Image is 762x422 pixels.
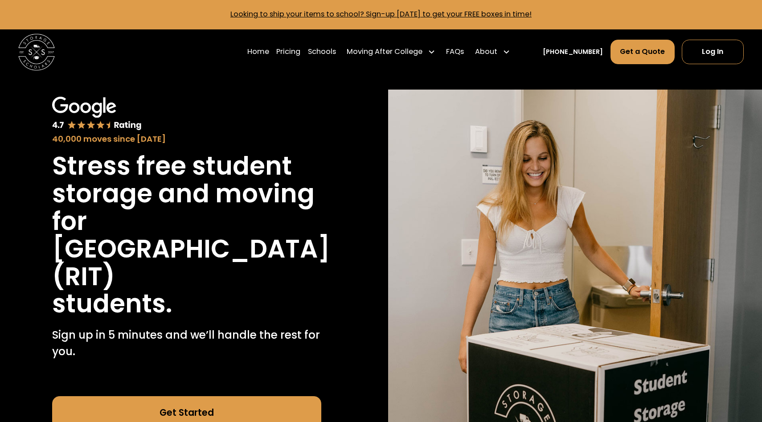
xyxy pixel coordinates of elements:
[543,47,603,57] a: [PHONE_NUMBER]
[52,133,321,145] div: 40,000 moves since [DATE]
[347,46,422,57] div: Moving After College
[52,327,321,360] p: Sign up in 5 minutes and we’ll handle the rest for you.
[52,235,330,291] h1: [GEOGRAPHIC_DATA] (RIT)
[343,39,439,65] div: Moving After College
[18,34,55,70] img: Storage Scholars main logo
[52,290,172,318] h1: students.
[276,39,300,65] a: Pricing
[471,39,514,65] div: About
[52,97,142,131] img: Google 4.7 star rating
[682,40,744,64] a: Log In
[446,39,464,65] a: FAQs
[610,40,675,64] a: Get a Quote
[308,39,336,65] a: Schools
[475,46,497,57] div: About
[230,9,532,19] a: Looking to ship your items to school? Sign-up [DATE] to get your FREE boxes in time!
[247,39,269,65] a: Home
[52,152,321,235] h1: Stress free student storage and moving for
